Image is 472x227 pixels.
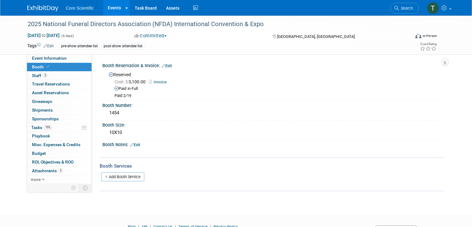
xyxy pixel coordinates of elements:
[107,108,440,118] div: 1454
[27,80,92,88] a: Travel Reservations
[132,33,169,39] button: Committed
[399,6,413,11] span: Search
[32,73,47,78] span: Staff
[27,115,92,123] a: Sponsorships
[44,125,52,130] span: 19%
[31,125,52,130] span: Tasks
[115,79,148,84] span: 3,100.00
[59,43,100,49] div: pre-show attendee list
[27,33,60,38] span: [DATE] [DATE]
[107,128,440,137] div: 10X10
[420,43,437,46] div: Event Rating
[41,33,47,38] span: to
[47,65,50,68] i: Booth reservation complete
[102,101,445,109] div: Booth Number:
[32,133,50,138] span: Playbook
[66,6,94,11] span: Core Scientific
[115,86,440,92] div: Paid in Full
[58,168,63,173] span: 3
[32,168,63,173] span: Attachments
[427,2,439,14] img: Thila Pathma
[43,73,47,78] span: 3
[27,106,92,114] a: Shipments
[102,61,445,69] div: Booth Reservation & Invoice:
[162,64,172,68] a: Edit
[277,34,355,39] span: [GEOGRAPHIC_DATA], [GEOGRAPHIC_DATA]
[27,63,92,71] a: Booth
[115,93,440,99] div: Paid 2/19
[102,43,144,49] div: post-show attendee list
[25,19,402,30] div: 2025 National Funeral Directors Association (NFDA) International Convention & Expo
[27,43,54,50] td: Tags
[27,149,92,158] a: Budget
[27,175,92,184] a: more
[27,132,92,140] a: Playbook
[390,3,419,14] a: Search
[422,34,437,38] div: In-Person
[31,177,41,182] span: more
[32,81,70,86] span: Travel Reservations
[101,172,144,181] a: Add Booth Service
[32,64,51,69] span: Booth
[27,123,92,132] a: Tasks19%
[32,142,80,147] span: Misc. Expenses & Credits
[102,140,445,148] div: Booth Notes:
[32,116,59,121] span: Sponsorships
[376,32,437,42] div: Event Format
[27,5,58,12] img: ExhibitDay
[32,108,53,113] span: Shipments
[79,184,92,192] td: Toggle Event Tabs
[43,44,54,48] a: Edit
[100,163,445,169] div: Booth Services
[27,72,92,80] a: Staff3
[27,89,92,97] a: Asset Reservations
[107,70,440,99] div: Reserved
[27,54,92,63] a: Event Information
[130,143,140,147] a: Edit
[61,34,74,38] span: (4 days)
[27,167,92,175] a: Attachments3
[115,79,128,84] span: Cost: $
[32,90,69,95] span: Asset Reservations
[32,151,46,156] span: Budget
[27,97,92,106] a: Giveaways
[149,80,170,84] a: Invoice
[415,33,421,38] img: Format-Inperson.png
[32,99,52,104] span: Giveaways
[32,56,67,61] span: Event Information
[102,120,445,128] div: Booth Size:
[68,184,79,192] td: Personalize Event Tab Strip
[32,160,74,164] span: ROI, Objectives & ROO
[27,158,92,166] a: ROI, Objectives & ROO
[27,141,92,149] a: Misc. Expenses & Credits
